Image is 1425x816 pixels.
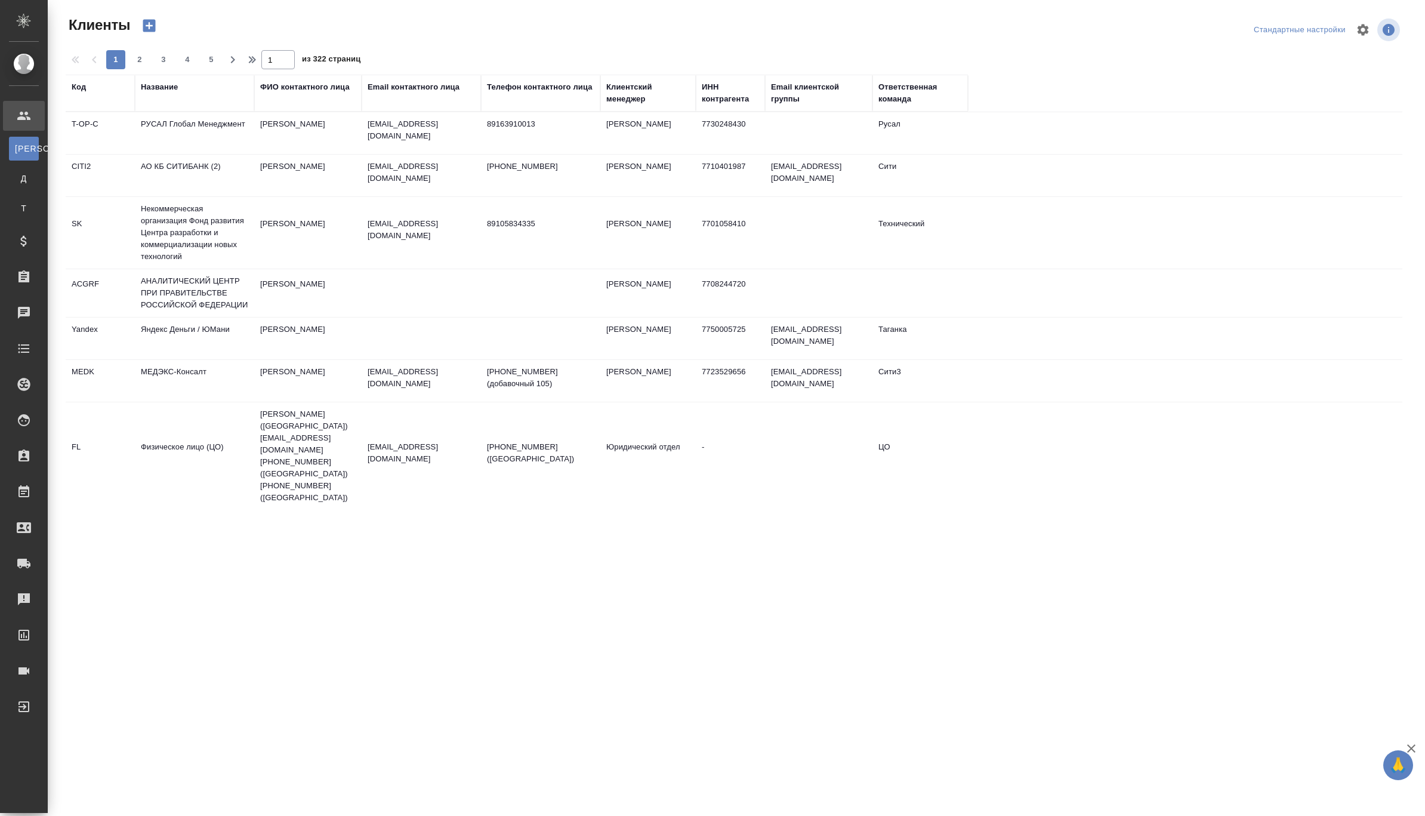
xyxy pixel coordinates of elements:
td: Некоммерческая организация Фонд развития Центра разработки и коммерциализации новых технологий [135,197,254,269]
td: FL [66,435,135,477]
td: T-OP-C [66,112,135,154]
div: split button [1251,21,1349,39]
td: Юридический отдел [600,435,696,477]
div: Телефон контактного лица [487,81,593,93]
td: [PERSON_NAME] [600,360,696,402]
div: Ответственная команда [878,81,962,105]
div: Клиентский менеджер [606,81,690,105]
a: Д [9,167,39,190]
p: 89105834335 [487,218,594,230]
td: РУСАЛ Глобал Менеджмент [135,112,254,154]
span: Клиенты [66,16,130,35]
button: 🙏 [1383,750,1413,780]
td: ACGRF [66,272,135,314]
span: 🙏 [1388,753,1408,778]
td: ЦО [872,435,968,477]
button: 2 [130,50,149,69]
span: Настроить таблицу [1349,16,1377,44]
td: MEDK [66,360,135,402]
td: 7730248430 [696,112,765,154]
td: 7710401987 [696,155,765,196]
span: Т [15,202,33,214]
td: [PERSON_NAME] [254,318,362,359]
a: Т [9,196,39,220]
p: [EMAIL_ADDRESS][DOMAIN_NAME] [368,161,475,184]
td: [PERSON_NAME] [600,318,696,359]
button: 3 [154,50,173,69]
td: [PERSON_NAME] [600,155,696,196]
button: 4 [178,50,197,69]
td: - [696,435,765,477]
div: Код [72,81,86,93]
td: [PERSON_NAME] [600,272,696,314]
p: [PHONE_NUMBER] [487,161,594,173]
td: SK [66,212,135,254]
td: [EMAIL_ADDRESS][DOMAIN_NAME] [765,318,872,359]
td: [PERSON_NAME] [600,212,696,254]
td: Физическое лицо (ЦО) [135,435,254,477]
div: Email контактного лица [368,81,459,93]
td: [PERSON_NAME] [600,112,696,154]
p: [EMAIL_ADDRESS][DOMAIN_NAME] [368,218,475,242]
td: [PERSON_NAME] [254,360,362,402]
td: 7723529656 [696,360,765,402]
p: [EMAIL_ADDRESS][DOMAIN_NAME] [368,441,475,465]
p: [PHONE_NUMBER] ([GEOGRAPHIC_DATA]) [487,441,594,465]
td: [PERSON_NAME] ([GEOGRAPHIC_DATA]) [EMAIL_ADDRESS][DOMAIN_NAME] [PHONE_NUMBER] ([GEOGRAPHIC_DATA])... [254,402,362,510]
td: [PERSON_NAME] [254,112,362,154]
div: ИНН контрагента [702,81,759,105]
button: 5 [202,50,221,69]
td: Таганка [872,318,968,359]
button: Создать [135,16,164,36]
td: Русал [872,112,968,154]
td: CITI2 [66,155,135,196]
td: [EMAIL_ADDRESS][DOMAIN_NAME] [765,360,872,402]
span: [PERSON_NAME] [15,143,33,155]
p: [PHONE_NUMBER] (добавочный 105) [487,366,594,390]
td: [PERSON_NAME] [254,155,362,196]
td: АО КБ СИТИБАНК (2) [135,155,254,196]
div: Email клиентской группы [771,81,866,105]
td: Сити [872,155,968,196]
a: [PERSON_NAME] [9,137,39,161]
span: 4 [178,54,197,66]
span: Посмотреть информацию [1377,19,1402,41]
td: [EMAIL_ADDRESS][DOMAIN_NAME] [765,155,872,196]
td: Сити3 [872,360,968,402]
span: из 322 страниц [302,52,360,69]
td: МЕДЭКС-Консалт [135,360,254,402]
td: Яндекс Деньги / ЮМани [135,318,254,359]
div: ФИО контактного лица [260,81,350,93]
td: Yandex [66,318,135,359]
td: [PERSON_NAME] [254,272,362,314]
td: 7701058410 [696,212,765,254]
td: 7750005725 [696,318,765,359]
div: Название [141,81,178,93]
td: АНАЛИТИЧЕСКИЙ ЦЕНТР ПРИ ПРАВИТЕЛЬСТВЕ РОССИЙСКОЙ ФЕДЕРАЦИИ [135,269,254,317]
p: [EMAIL_ADDRESS][DOMAIN_NAME] [368,366,475,390]
td: [PERSON_NAME] [254,212,362,254]
span: 2 [130,54,149,66]
td: 7708244720 [696,272,765,314]
span: 3 [154,54,173,66]
span: Д [15,173,33,184]
span: 5 [202,54,221,66]
td: Технический [872,212,968,254]
p: 89163910013 [487,118,594,130]
p: [EMAIL_ADDRESS][DOMAIN_NAME] [368,118,475,142]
